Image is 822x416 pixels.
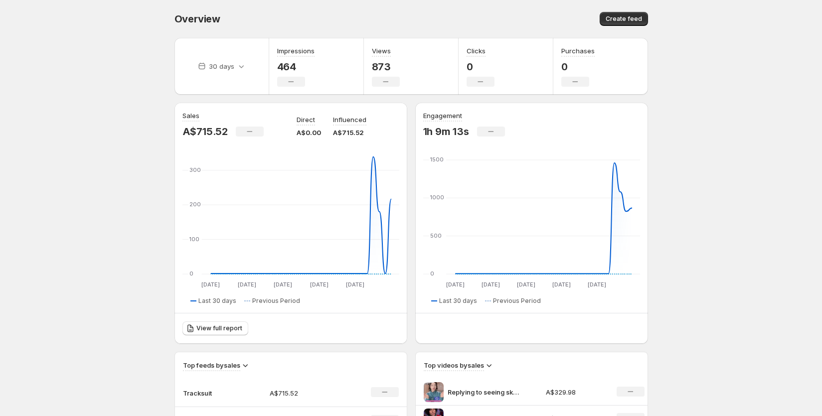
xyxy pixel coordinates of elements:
[423,111,462,121] h3: Engagement
[201,281,220,288] text: [DATE]
[446,281,464,288] text: [DATE]
[209,61,234,71] p: 30 days
[252,297,300,305] span: Previous Period
[606,15,642,23] span: Create feed
[430,194,444,201] text: 1000
[346,281,364,288] text: [DATE]
[372,46,391,56] h3: Views
[189,201,201,208] text: 200
[424,360,484,370] h3: Top videos by sales
[183,360,240,370] h3: Top feeds by sales
[189,270,193,277] text: 0
[333,128,366,138] p: A$715.52
[183,388,233,398] p: Tracksuit
[270,388,340,398] p: A$715.52
[552,281,570,288] text: [DATE]
[297,128,321,138] p: A$0.00
[198,297,236,305] span: Last 30 days
[237,281,256,288] text: [DATE]
[189,166,201,173] text: 300
[430,232,442,239] text: 500
[310,281,328,288] text: [DATE]
[333,115,366,125] p: Influenced
[430,270,434,277] text: 0
[467,46,486,56] h3: Clicks
[424,382,444,402] img: Replying to seeing skzenha thank you Lulus Costume Store Use the link in my bio for 10 off on you...
[196,324,242,332] span: View full report
[174,13,220,25] span: Overview
[481,281,499,288] text: [DATE]
[372,61,400,73] p: 873
[277,46,315,56] h3: Impressions
[561,46,595,56] h3: Purchases
[189,236,199,243] text: 100
[297,115,315,125] p: Direct
[546,387,605,397] p: A$329.98
[467,61,494,73] p: 0
[274,281,292,288] text: [DATE]
[516,281,535,288] text: [DATE]
[423,126,469,138] p: 1h 9m 13s
[587,281,606,288] text: [DATE]
[182,321,248,335] a: View full report
[561,61,595,73] p: 0
[493,297,541,305] span: Previous Period
[600,12,648,26] button: Create feed
[277,61,315,73] p: 464
[182,126,228,138] p: A$715.52
[430,156,444,163] text: 1500
[439,297,477,305] span: Last 30 days
[448,387,522,397] p: Replying to seeing skzenha thank you Lulus Costume Store Use the link in my bio for 10 off on you...
[182,111,199,121] h3: Sales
